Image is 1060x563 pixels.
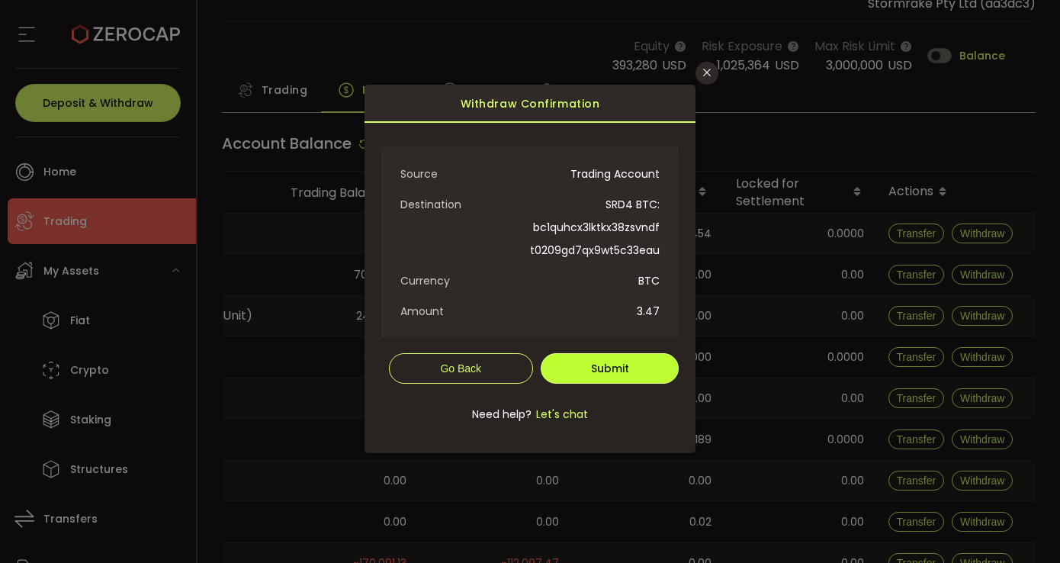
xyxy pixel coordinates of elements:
span: BTC [530,269,660,292]
button: Submit [541,353,679,384]
span: Need help? [472,407,532,422]
iframe: Chat Widget [984,490,1060,563]
span: SRD4 BTC: bc1quhcx3lktkx38zsvndft0209gd7qx9wt5c33eau [530,193,660,262]
span: Amount [400,300,530,323]
button: Go Back [389,353,533,384]
div: dialog [365,85,695,453]
span: Currency [400,269,530,292]
span: Let's chat [532,407,588,422]
span: Source [400,162,530,185]
span: 3.47 [530,300,660,323]
span: Go Back [440,362,481,375]
span: Trading Account [530,162,660,185]
span: Destination [400,193,530,216]
span: Submit [591,361,629,376]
